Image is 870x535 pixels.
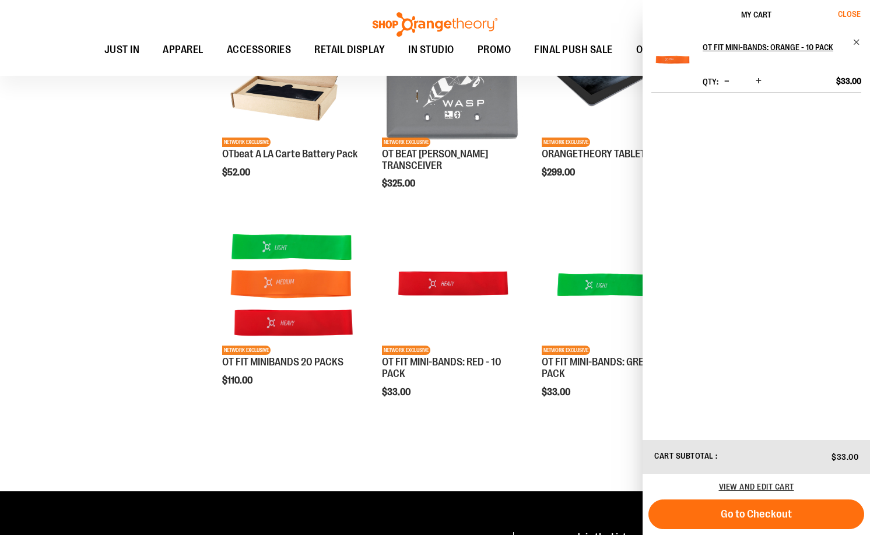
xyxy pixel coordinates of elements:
[542,213,683,355] img: Product image for OT FIT MINI-BANDS: GREEN - 10 PACK
[651,38,695,82] img: OT FIT MINI-BANDS: ORANGE - 10 PACK
[721,508,792,520] span: Go to Checkout
[151,37,215,64] a: APPAREL
[542,346,590,355] span: NETWORK EXCLUSIVE
[397,37,466,63] a: IN STUDIO
[542,138,590,147] span: NETWORK EXCLUSIVE
[542,213,683,357] a: Product image for OT FIT MINI-BANDS: GREEN - 10 PACKNETWORK EXCLUSIVE
[303,37,397,64] a: RETAIL DISPLAY
[222,148,357,160] a: OTbeat A LA Carte Battery Pack
[382,213,524,355] img: Product image for OT FIT MINI-BANDS: RED - 10 PACK
[382,138,430,147] span: NETWORK EXCLUSIVE
[534,37,613,63] span: FINAL PUSH SALE
[853,38,861,47] a: Remove item
[163,37,204,63] span: APPAREL
[651,38,861,93] li: Product
[703,38,861,57] a: OT FIT MINI-BANDS: ORANGE - 10 PACK
[376,207,529,427] div: product
[222,213,364,355] img: Product image for OT FIT MINIBANDS 20 PACKS
[382,356,501,379] a: OT FIT MINI-BANDS: RED - 10 PACK
[222,167,252,178] span: $52.00
[104,37,140,63] span: JUST IN
[382,387,412,397] span: $33.00
[371,12,499,37] img: Shop Orangetheory
[703,38,846,57] h2: OT FIT MINI-BANDS: ORANGE - 10 PACK
[536,207,689,427] div: product
[222,213,364,357] a: Product image for OT FIT MINIBANDS 20 PACKSNETWORK EXCLUSIVE
[222,138,271,147] span: NETWORK EXCLUSIVE
[478,37,511,63] span: PROMO
[408,37,454,63] span: IN STUDIO
[636,37,689,63] span: OTF BY YOU
[222,346,271,355] span: NETWORK EXCLUSIVE
[466,37,523,64] a: PROMO
[93,37,152,64] a: JUST IN
[222,356,343,368] a: OT FIT MINIBANDS 20 PACKS
[215,37,303,64] a: ACCESSORIES
[227,37,292,63] span: ACCESSORIES
[625,37,701,64] a: OTF BY YOU
[753,76,764,87] button: Increase product quantity
[654,451,714,460] span: Cart Subtotal
[836,76,861,86] span: $33.00
[382,213,524,357] a: Product image for OT FIT MINI-BANDS: RED - 10 PACKNETWORK EXCLUSIVE
[542,356,673,379] a: OT FIT MINI-BANDS: GREEN - 10 PACK
[542,387,572,397] span: $33.00
[648,499,864,529] button: Go to Checkout
[542,148,646,160] a: ORANGETHEORY TABLET
[542,167,577,178] span: $299.00
[832,452,858,462] span: $33.00
[703,77,718,86] label: Qty
[216,207,370,416] div: product
[651,38,695,89] a: OT FIT MINI-BANDS: ORANGE - 10 PACK
[382,148,488,171] a: OT BEAT [PERSON_NAME] TRANSCEIVER
[719,482,794,491] a: View and edit cart
[222,375,254,386] span: $110.00
[838,9,861,19] span: Close
[382,5,524,148] a: Product image for OT BEAT POE TRANSCEIVERNETWORK EXCLUSIVE
[741,10,771,19] span: My Cart
[222,5,364,148] a: Product image for OTbeat A LA Carte Battery PackNETWORK EXCLUSIVE
[522,37,625,64] a: FINAL PUSH SALE
[382,346,430,355] span: NETWORK EXCLUSIVE
[382,178,417,189] span: $325.00
[222,5,364,146] img: Product image for OTbeat A LA Carte Battery Pack
[542,5,683,146] img: Product image for ORANGETHEORY TABLET
[314,37,385,63] span: RETAIL DISPLAY
[542,5,683,148] a: Product image for ORANGETHEORY TABLETNETWORK EXCLUSIVE
[382,5,524,146] img: Product image for OT BEAT POE TRANSCEIVER
[721,76,732,87] button: Decrease product quantity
